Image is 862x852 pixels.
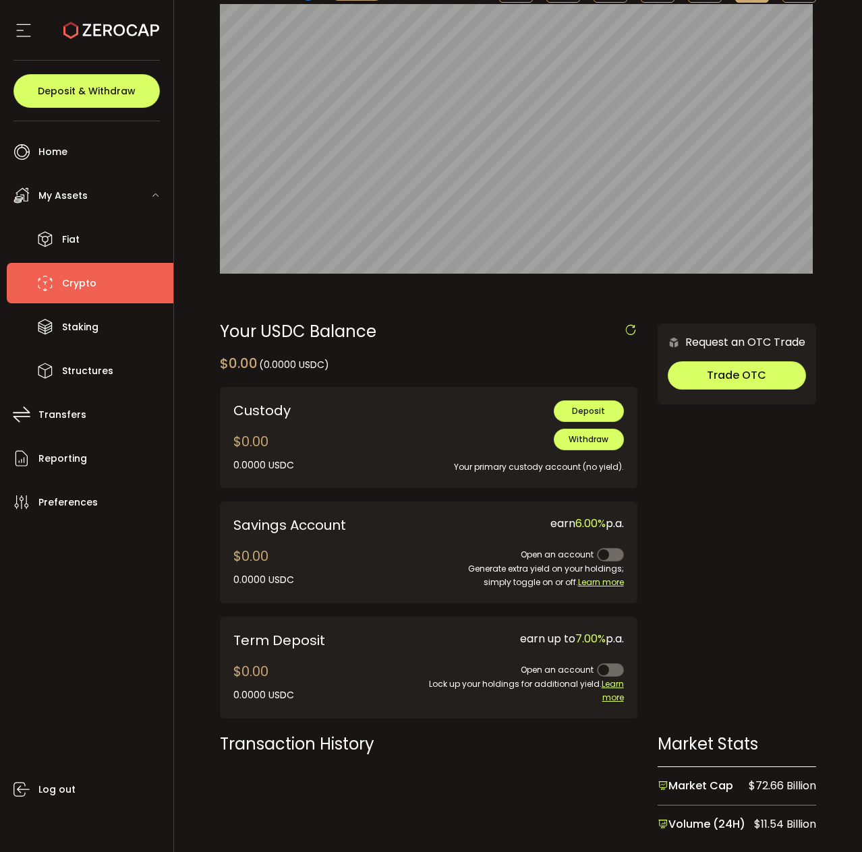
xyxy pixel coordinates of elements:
[521,664,594,675] span: Open an account
[13,74,160,108] button: Deposit & Withdraw
[409,450,623,474] div: Your primary custody account (no yield).
[409,677,623,704] div: Lock up your holdings for additional yield.
[438,562,624,589] div: Generate extra yield on your holdings; simply toggle on or off.
[569,433,608,445] span: Withdraw
[259,358,329,371] span: (0.0000 USDC)
[38,780,76,799] span: Log out
[575,516,606,531] span: 6.00%
[578,576,624,588] span: Learn more
[707,367,766,383] span: Trade OTC
[658,816,745,833] span: Volume (24H)
[38,493,98,512] span: Preferences
[233,458,294,473] div: 0.0000 USDC
[554,400,624,422] button: Deposit
[602,678,624,703] span: Learn more
[233,515,419,535] div: Savings Account
[658,732,816,756] div: Market Stats
[554,429,624,450] button: Withdraw
[550,516,624,531] span: earn p.a.
[233,573,294,587] div: 0.0000 USDC
[233,431,294,473] div: $0.00
[38,86,136,96] span: Deposit & Withdraw
[62,317,98,337] span: Staking
[668,336,680,348] img: 6nGpN7MZ9FLuBP83NiajKbTRY4UzlzQtBKtCrLLspmCkSvCZHBKvY3NxgQaT5JnOQREvtQ257bXeeSTueZfAPizblJ+Fe8JwA...
[749,777,816,795] span: $72.66 Billion
[658,777,733,795] span: Market Cap
[520,631,624,646] span: earn up to p.a.
[233,546,294,587] div: $0.00
[521,549,594,560] span: Open an account
[233,400,390,421] div: Custody
[38,186,88,206] span: My Assets
[754,816,816,833] span: $11.54 Billion
[220,353,329,373] div: $0.00
[658,334,805,351] div: Request an OTC Trade
[795,787,862,852] iframe: Chat Widget
[575,631,606,646] span: 7.00%
[233,688,294,702] div: 0.0000 USDC
[572,405,605,417] span: Deposit
[62,230,80,249] span: Fiat
[220,324,637,340] div: Your USDC Balance
[38,405,86,425] span: Transfers
[233,630,390,650] div: Term Deposit
[62,361,113,381] span: Structures
[38,142,67,162] span: Home
[38,449,87,468] span: Reporting
[233,661,294,702] div: $0.00
[62,274,96,293] span: Crypto
[220,732,637,756] div: Transaction History
[668,361,806,390] button: Trade OTC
